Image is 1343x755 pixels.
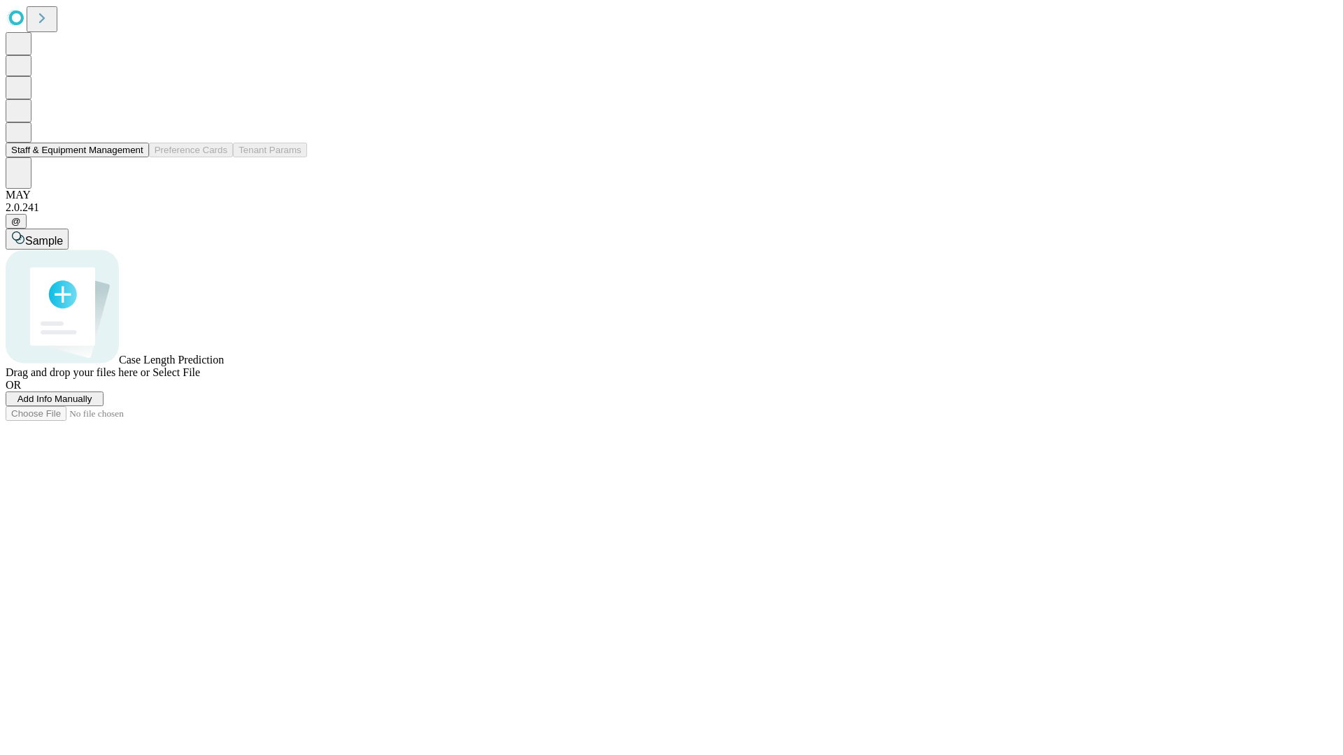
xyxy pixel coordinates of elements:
button: Preference Cards [149,143,233,157]
button: Staff & Equipment Management [6,143,149,157]
span: Drag and drop your files here or [6,366,150,378]
span: Add Info Manually [17,394,92,404]
button: Add Info Manually [6,391,104,406]
span: OR [6,379,21,391]
span: Select File [152,366,200,378]
div: 2.0.241 [6,201,1337,214]
div: MAY [6,189,1337,201]
button: Tenant Params [233,143,307,157]
button: @ [6,214,27,229]
span: @ [11,216,21,226]
span: Sample [25,235,63,247]
span: Case Length Prediction [119,354,224,366]
button: Sample [6,229,69,250]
